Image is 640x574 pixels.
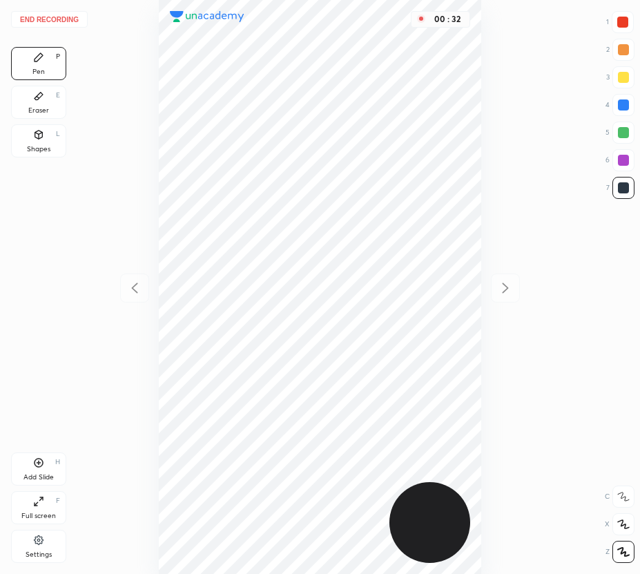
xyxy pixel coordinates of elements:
[606,39,634,61] div: 2
[55,459,60,466] div: H
[11,11,88,28] button: End recording
[21,513,56,519] div: Full screen
[26,551,52,558] div: Settings
[56,92,60,99] div: E
[605,541,634,563] div: Z
[605,149,634,171] div: 6
[606,11,634,33] div: 1
[170,11,244,22] img: logo.38c385cc.svg
[28,107,49,114] div: Eraser
[32,68,45,75] div: Pen
[27,146,50,153] div: Shapes
[56,53,60,60] div: P
[606,177,634,199] div: 7
[605,513,634,535] div: X
[605,486,634,508] div: C
[56,497,60,504] div: F
[605,122,634,144] div: 5
[23,474,54,481] div: Add Slide
[606,66,634,88] div: 3
[605,94,634,116] div: 4
[431,15,464,24] div: 00 : 32
[56,131,60,137] div: L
